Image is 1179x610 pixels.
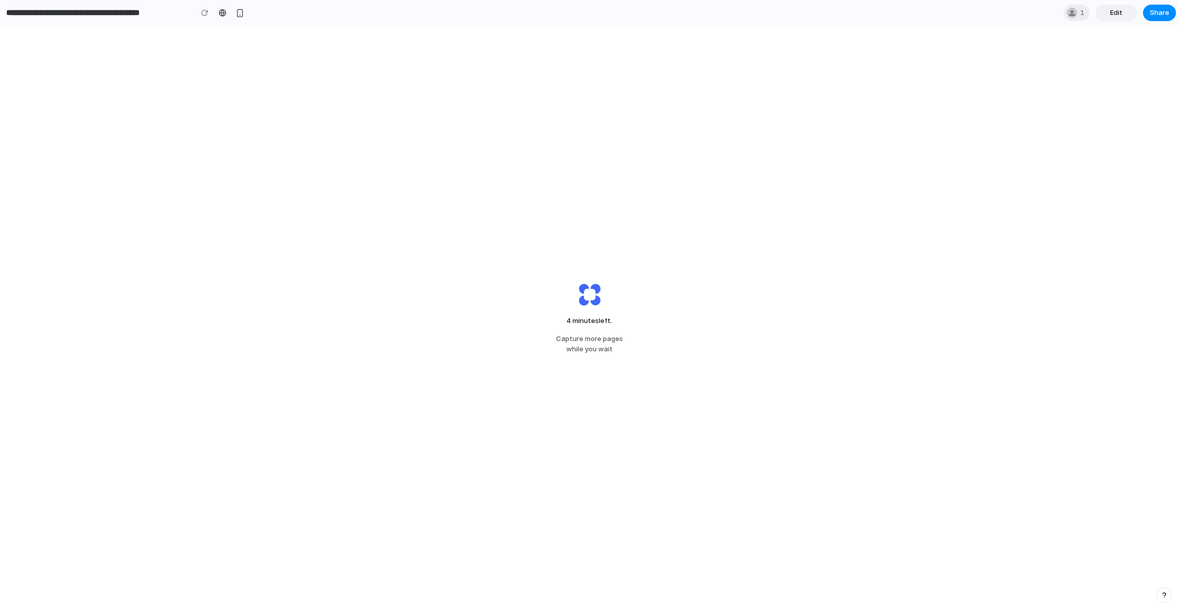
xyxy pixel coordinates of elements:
[1064,5,1089,21] div: 1
[1080,8,1087,18] span: 1
[566,316,571,325] span: 4
[556,334,623,354] span: Capture more pages while you wait
[1150,8,1169,18] span: Share
[1143,5,1176,21] button: Share
[1096,5,1137,21] a: Edit
[1110,8,1122,18] span: Edit
[561,316,618,326] span: minutes left .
